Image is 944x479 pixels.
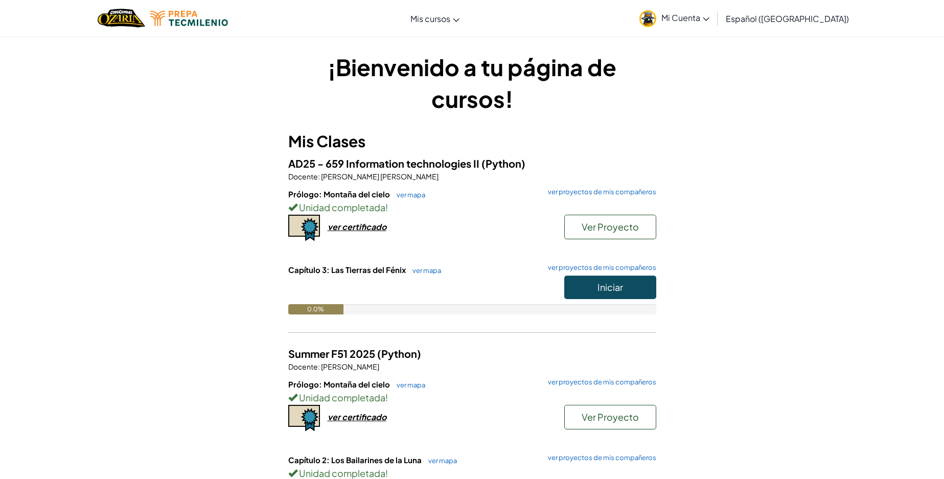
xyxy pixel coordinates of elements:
[543,454,656,461] a: ver proyectos de mis compañeros
[318,172,320,181] span: :
[564,405,656,429] button: Ver Proyecto
[385,392,388,403] span: !
[564,215,656,239] button: Ver Proyecto
[288,379,392,389] span: Prólogo: Montaña del cielo
[288,265,407,275] span: Capítulo 3: Las Tierras del Fénix
[582,411,639,423] span: Ver Proyecto
[297,392,385,403] span: Unidad completada
[328,221,386,232] div: ver certificado
[407,266,441,275] a: ver mapa
[543,264,656,271] a: ver proyectos de mis compañeros
[318,362,320,371] span: :
[385,201,388,213] span: !
[377,347,421,360] span: (Python)
[721,5,854,32] a: Español ([GEOGRAPHIC_DATA])
[297,201,385,213] span: Unidad completada
[288,405,320,431] img: certificate-icon.png
[297,467,385,479] span: Unidad completada
[597,281,623,293] span: Iniciar
[98,8,145,29] a: Ozaria by CodeCombat logo
[582,221,639,233] span: Ver Proyecto
[288,172,318,181] span: Docente
[288,51,656,115] h1: ¡Bienvenido a tu página de cursos!
[288,157,481,170] span: AD25 - 659 Information technologies II
[661,12,709,23] span: Mi Cuenta
[543,189,656,195] a: ver proyectos de mis compañeros
[392,191,425,199] a: ver mapa
[726,13,849,24] span: Español ([GEOGRAPHIC_DATA])
[385,467,388,479] span: !
[288,455,423,465] span: Capítulo 2: Los Bailarines de la Luna
[320,362,379,371] span: [PERSON_NAME]
[564,276,656,299] button: Iniciar
[481,157,525,170] span: (Python)
[288,362,318,371] span: Docente
[288,215,320,241] img: certificate-icon.png
[392,381,425,389] a: ver mapa
[410,13,450,24] span: Mis cursos
[288,189,392,199] span: Prólogo: Montaña del cielo
[288,130,656,153] h3: Mis Clases
[543,379,656,385] a: ver proyectos de mis compañeros
[320,172,439,181] span: [PERSON_NAME] [PERSON_NAME]
[634,2,715,34] a: Mi Cuenta
[405,5,465,32] a: Mis cursos
[288,347,377,360] span: Summer F51 2025
[288,221,386,232] a: ver certificado
[639,10,656,27] img: avatar
[288,304,343,314] div: 0.0%
[328,412,386,422] div: ver certificado
[150,11,228,26] img: Tecmilenio logo
[423,457,457,465] a: ver mapa
[98,8,145,29] img: Home
[288,412,386,422] a: ver certificado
